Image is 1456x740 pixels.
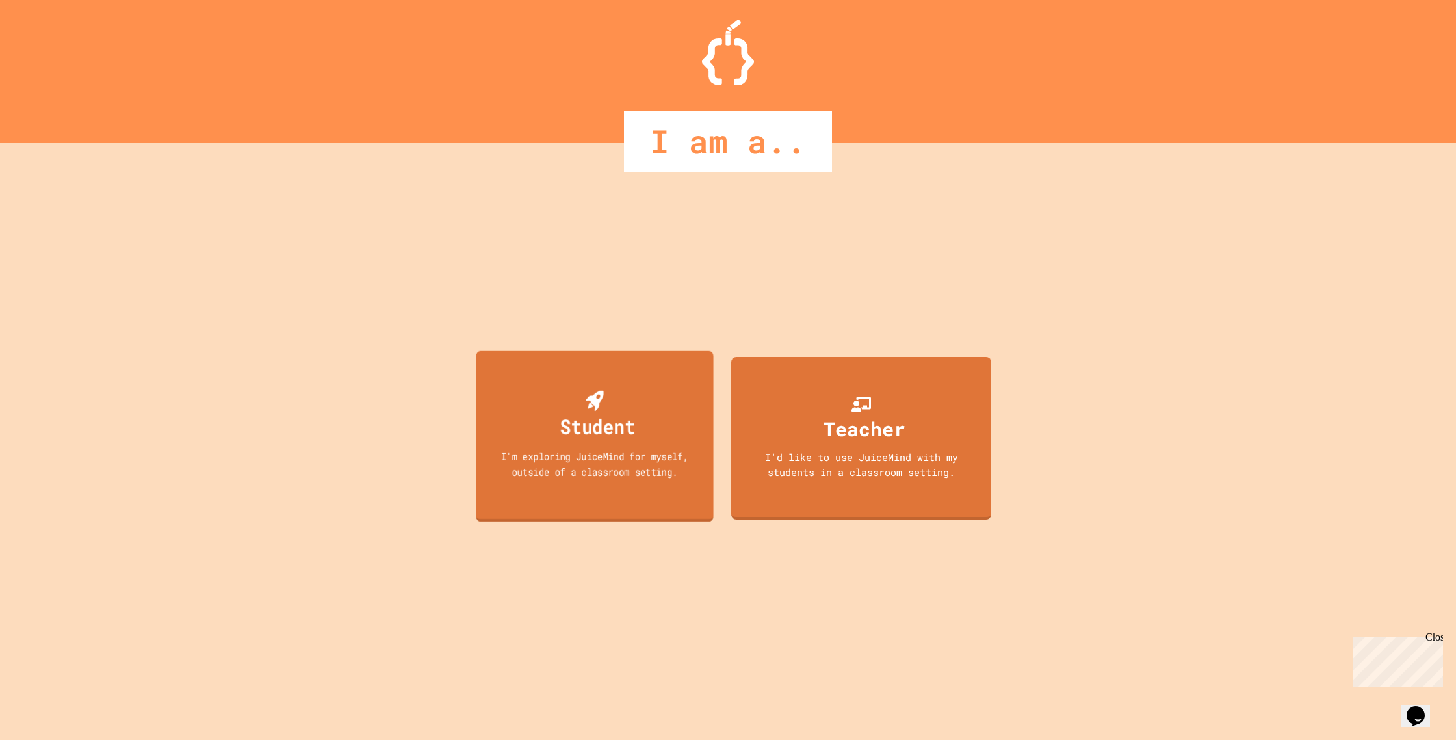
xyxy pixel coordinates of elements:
div: I'm exploring JuiceMind for myself, outside of a classroom setting. [487,449,701,479]
div: Chat with us now!Close [5,5,90,83]
div: Teacher [824,414,905,443]
div: I am a.. [624,111,832,172]
iframe: chat widget [1348,631,1443,687]
iframe: chat widget [1401,688,1443,727]
img: Logo.svg [702,20,754,85]
div: I'd like to use JuiceMind with my students in a classroom setting. [744,450,978,479]
div: Student [560,411,635,442]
